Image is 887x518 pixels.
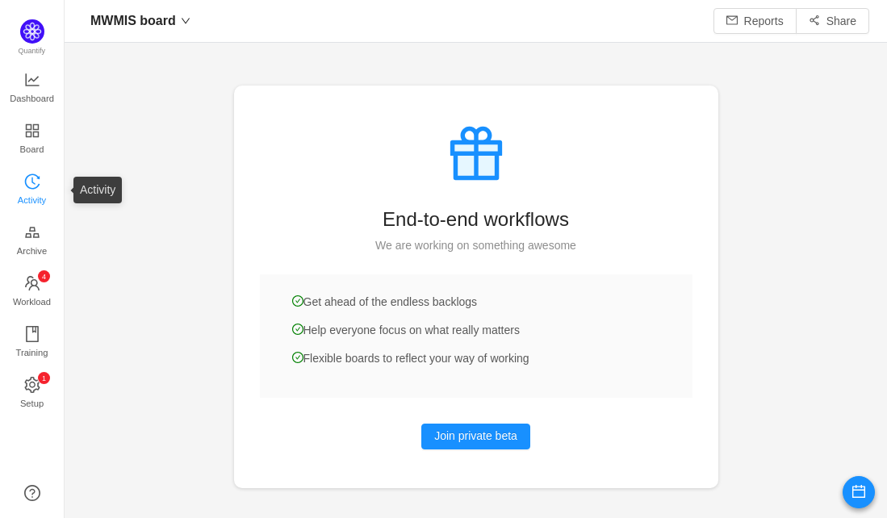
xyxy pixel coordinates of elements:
span: Workload [13,286,51,318]
i: icon: line-chart [24,72,40,88]
span: Training [15,336,48,369]
a: Training [24,327,40,359]
span: Setup [20,387,44,420]
a: icon: question-circle [24,485,40,501]
button: icon: mailReports [713,8,797,34]
a: icon: settingSetup [24,378,40,410]
i: icon: team [24,275,40,291]
a: Dashboard [24,73,40,105]
img: Quantify [20,19,44,44]
a: Board [24,123,40,156]
span: MWMIS board [90,8,176,34]
i: icon: gold [24,224,40,240]
span: Board [20,133,44,165]
i: icon: setting [24,377,40,393]
button: icon: share-altShare [796,8,869,34]
button: icon: calendar [843,476,875,508]
a: Archive [24,225,40,257]
span: Archive [17,235,47,267]
i: icon: appstore [24,123,40,139]
span: Quantify [19,47,46,55]
sup: 1 [38,372,50,384]
p: 1 [41,372,45,384]
sup: 4 [38,270,50,282]
p: 4 [41,270,45,282]
button: Join private beta [421,424,530,449]
span: Dashboard [10,82,54,115]
i: icon: history [24,173,40,190]
span: Activity [18,184,46,216]
i: icon: book [24,326,40,342]
i: icon: down [181,16,190,26]
a: icon: teamWorkload [24,276,40,308]
a: Activity [24,174,40,207]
